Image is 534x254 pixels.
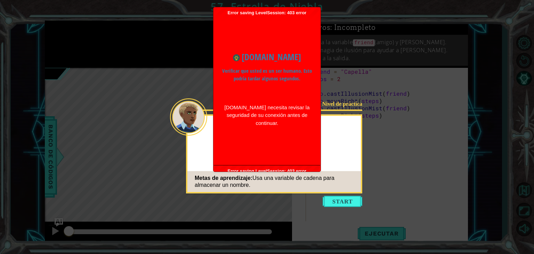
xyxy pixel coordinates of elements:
button: Start [323,196,362,207]
div: Nivel de práctica [318,100,362,108]
span: Metas de aprendizaje: [195,175,252,181]
div: [DOMAIN_NAME] necesita revisar la seguridad de su conexión antes de continuar. [222,104,312,127]
h1: [DOMAIN_NAME] [222,50,312,64]
span: Error saving LevelSession: 403 error [217,168,317,230]
span: Usa una variable de cadena para almacenar un nombre. [195,175,334,188]
p: Verificar que usted es un ser humano. Esto podría tardar algunos segundos. [222,67,312,83]
img: Ícono para www.ozaria.com [233,54,240,61]
span: Error saving LevelSession: 403 error [217,10,317,162]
